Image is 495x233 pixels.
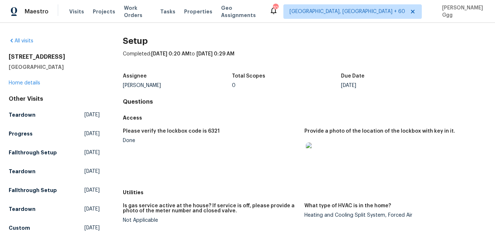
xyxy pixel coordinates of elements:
a: Progress[DATE] [9,127,100,140]
span: Visits [69,8,84,15]
span: [GEOGRAPHIC_DATA], [GEOGRAPHIC_DATA] + 60 [290,8,405,15]
h5: Provide a photo of the location of the lockbox with key in it. [304,129,455,134]
div: Other Visits [9,95,100,103]
div: Completed: to [123,50,486,69]
span: [DATE] 0:29 AM [196,51,234,57]
h5: Progress [9,130,33,137]
h5: Access [123,114,486,121]
a: Teardown[DATE] [9,108,100,121]
h5: Utilities [123,189,486,196]
h5: Fallthrough Setup [9,149,57,156]
h5: Teardown [9,111,36,118]
h5: What type of HVAC is in the home? [304,203,391,208]
div: Not Applicable [123,218,299,223]
div: Done [123,138,299,143]
span: Work Orders [124,4,151,19]
h2: [STREET_ADDRESS] [9,53,100,61]
h5: Custom [9,224,30,232]
span: Tasks [160,9,175,14]
span: Projects [93,8,115,15]
h5: Teardown [9,168,36,175]
span: [DATE] [84,168,100,175]
span: [DATE] [84,149,100,156]
a: Home details [9,80,40,86]
span: [DATE] [84,205,100,213]
a: Teardown[DATE] [9,203,100,216]
span: Geo Assignments [221,4,261,19]
span: [DATE] [84,111,100,118]
span: [DATE] [84,130,100,137]
span: Maestro [25,8,49,15]
h5: Teardown [9,205,36,213]
a: Fallthrough Setup[DATE] [9,146,100,159]
div: Heating and Cooling Split System, Forced Air [304,213,481,218]
h4: Questions [123,98,486,105]
div: 0 [232,83,341,88]
h5: Assignee [123,74,147,79]
h5: Fallthrough Setup [9,187,57,194]
h5: Due Date [341,74,365,79]
h5: Is gas service active at the house? If service is off, please provide a photo of the meter number... [123,203,299,213]
div: [DATE] [341,83,450,88]
a: All visits [9,38,33,43]
div: [PERSON_NAME] [123,83,232,88]
h2: Setup [123,37,486,45]
h5: Total Scopes [232,74,265,79]
h5: Please verify the lockbox code is 6321 [123,129,220,134]
span: Properties [184,8,212,15]
span: [DATE] 0:20 AM [151,51,190,57]
span: [PERSON_NAME] Ggg [439,4,484,19]
a: Fallthrough Setup[DATE] [9,184,100,197]
div: 706 [273,4,278,12]
a: Teardown[DATE] [9,165,100,178]
h5: [GEOGRAPHIC_DATA] [9,63,100,71]
span: [DATE] [84,187,100,194]
span: [DATE] [84,224,100,232]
